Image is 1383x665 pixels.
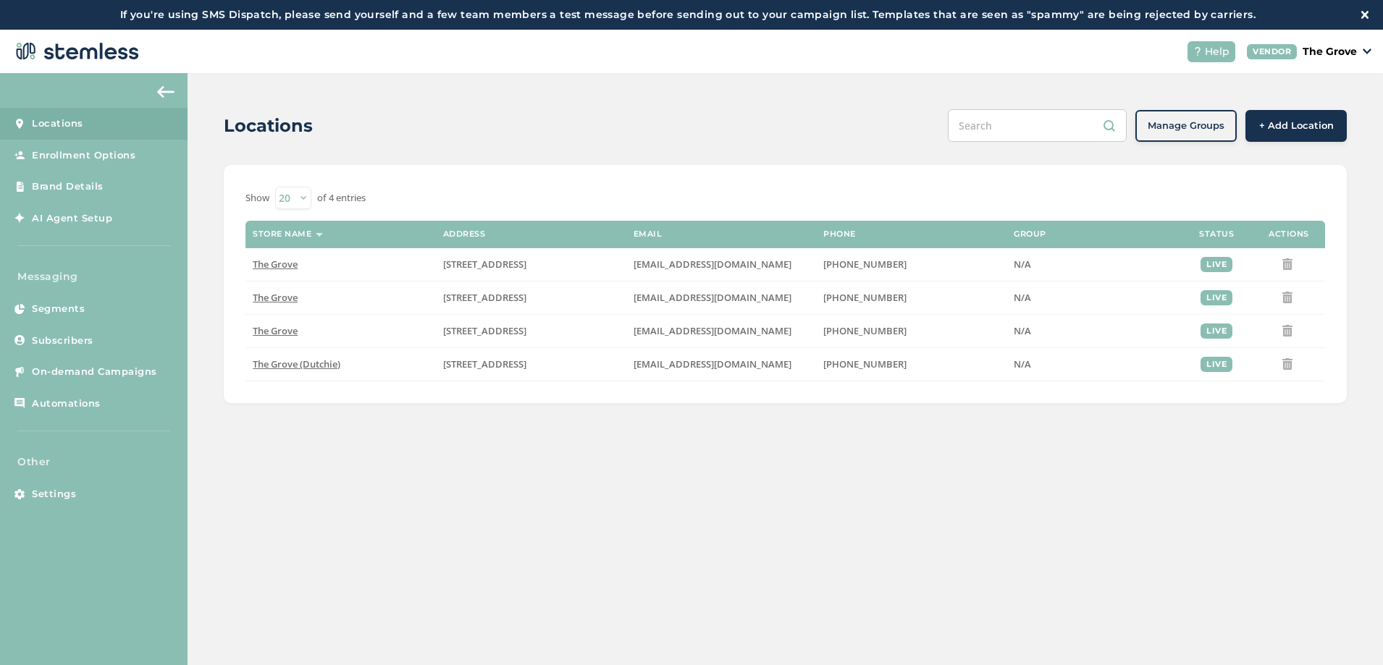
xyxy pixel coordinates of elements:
[1205,44,1229,59] span: Help
[823,357,907,370] span: [PHONE_NUMBER]
[1201,357,1232,372] div: live
[253,358,429,370] label: The Grove (Dutchie)
[12,37,139,66] img: logo-dark-0685b13c.svg
[253,258,298,271] span: The Grove
[823,358,999,370] label: (619) 420-4420
[634,357,791,370] span: [EMAIL_ADDRESS][DOMAIN_NAME]
[1201,290,1232,305] div: live
[443,291,526,304] span: [STREET_ADDRESS]
[1363,48,1371,54] img: icon_down-arrow-small-66adaf34.svg
[32,487,76,501] span: Settings
[1193,47,1202,56] img: icon-help-white-03924b79.svg
[157,86,175,98] img: icon-arrow-back-accent-c549486e.svg
[316,233,323,237] img: icon-sort-1e1d7615.svg
[823,324,907,337] span: [PHONE_NUMBER]
[443,258,526,271] span: [STREET_ADDRESS]
[443,258,619,271] label: 8155 Center Street
[1014,292,1173,304] label: N/A
[634,292,810,304] label: dexter@thegroveca.com
[823,291,907,304] span: [PHONE_NUMBER]
[443,324,526,337] span: [STREET_ADDRESS]
[443,325,619,337] label: 8155 Center Street
[1201,323,1232,339] div: live
[443,292,619,304] label: 8155 Center Street
[1253,221,1325,248] th: Actions
[1245,110,1347,142] button: + Add Location
[1247,44,1297,59] div: VENDOR
[253,292,429,304] label: The Grove
[32,179,104,194] span: Brand Details
[443,358,619,370] label: 8155 Center Street
[1014,358,1173,370] label: N/A
[32,365,157,379] span: On-demand Campaigns
[1361,11,1369,18] img: icon-close-white-1ed751a3.svg
[1135,110,1237,142] button: Manage Groups
[823,229,856,239] label: Phone
[443,357,526,370] span: [STREET_ADDRESS]
[634,258,810,271] label: dexter@thegroveca.com
[634,358,810,370] label: info@thegroveca.com
[253,291,298,304] span: The Grove
[1014,325,1173,337] label: N/A
[1014,258,1173,271] label: N/A
[253,229,311,239] label: Store name
[634,229,663,239] label: Email
[253,324,298,337] span: The Grove
[1014,229,1046,239] label: Group
[14,7,1361,22] label: If you're using SMS Dispatch, please send yourself and a few team members a test message before s...
[224,113,313,139] h2: Locations
[1311,596,1383,665] iframe: Chat Widget
[32,148,135,163] span: Enrollment Options
[948,109,1127,142] input: Search
[823,258,999,271] label: (619) 600-1269
[634,291,791,304] span: [EMAIL_ADDRESS][DOMAIN_NAME]
[1303,44,1357,59] p: The Grove
[253,357,340,370] span: The Grove (Dutchie)
[634,324,791,337] span: [EMAIL_ADDRESS][DOMAIN_NAME]
[1199,229,1234,239] label: Status
[32,302,85,316] span: Segments
[1259,119,1334,133] span: + Add Location
[823,292,999,304] label: (619) 600-1269
[32,397,101,411] span: Automations
[1201,257,1232,272] div: live
[443,229,486,239] label: Address
[823,325,999,337] label: (619) 600-1269
[32,117,83,131] span: Locations
[32,211,112,226] span: AI Agent Setup
[32,334,93,348] span: Subscribers
[317,191,366,206] label: of 4 entries
[253,325,429,337] label: The Grove
[634,325,810,337] label: dexter@thegroveca.com
[1148,119,1224,133] span: Manage Groups
[245,191,269,206] label: Show
[253,258,429,271] label: The Grove
[823,258,907,271] span: [PHONE_NUMBER]
[634,258,791,271] span: [EMAIL_ADDRESS][DOMAIN_NAME]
